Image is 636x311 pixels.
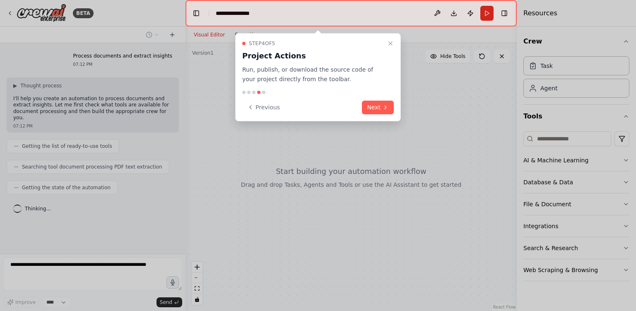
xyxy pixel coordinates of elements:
[190,7,202,19] button: Hide left sidebar
[249,40,275,47] span: Step 4 of 5
[242,50,384,62] h3: Project Actions
[242,65,384,84] p: Run, publish, or download the source code of your project directly from the toolbar.
[362,101,394,114] button: Next
[242,101,285,114] button: Previous
[385,39,395,48] button: Close walkthrough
